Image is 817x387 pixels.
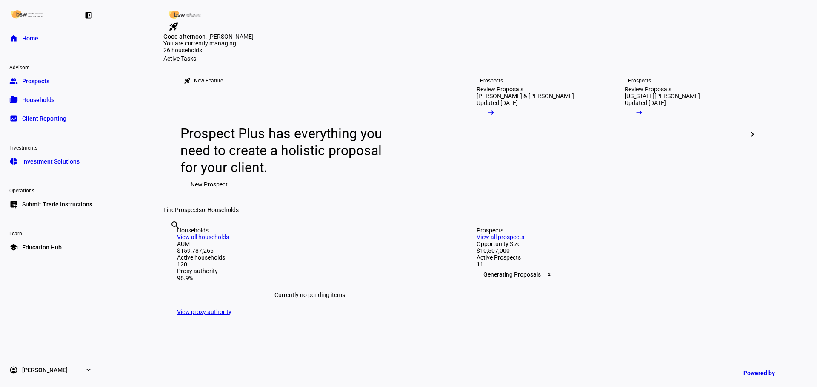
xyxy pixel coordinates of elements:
a: View all prospects [477,234,524,240]
span: 1 [748,8,754,15]
a: View all households [177,234,229,240]
span: Submit Trade Instructions [22,200,92,209]
div: Prospects [480,77,503,84]
div: 96.9% [177,274,443,281]
mat-icon: chevron_right [747,129,757,139]
div: 120 [177,261,443,268]
div: Investments [5,141,97,153]
div: New Feature [194,77,223,84]
div: Review Proposals [625,86,671,93]
input: Enter name of prospect or household [170,232,172,242]
div: Prospects [628,77,651,84]
div: Opportunity Size [477,240,742,247]
div: Review Proposals [477,86,523,93]
a: pie_chartInvestment Solutions [5,153,97,170]
div: 11 [477,261,742,268]
eth-mat-symbol: list_alt_add [9,200,18,209]
mat-icon: search [170,220,180,230]
span: 2 [546,271,553,278]
span: Households [22,96,54,104]
div: Households [177,227,443,234]
eth-mat-symbol: school [9,243,18,251]
div: [US_STATE][PERSON_NAME] [625,93,700,99]
button: New Prospect [180,176,238,193]
span: Prospects [175,206,202,213]
a: ProspectsReview Proposals[PERSON_NAME] & [PERSON_NAME]Updated [DATE] [463,62,604,206]
span: Households [207,206,239,213]
div: Advisors [5,61,97,73]
a: bid_landscapeClient Reporting [5,110,97,127]
div: Active Tasks [163,55,756,62]
div: Updated [DATE] [477,99,518,106]
eth-mat-symbol: group [9,77,18,85]
div: Active Prospects [477,254,742,261]
div: [PERSON_NAME] & [PERSON_NAME] [477,93,574,99]
div: Proxy authority [177,268,443,274]
div: 26 households [163,47,249,55]
eth-mat-symbol: bid_landscape [9,114,18,123]
eth-mat-symbol: pie_chart [9,157,18,166]
eth-mat-symbol: account_circle [9,366,18,374]
span: Home [22,34,38,42]
span: Education Hub [22,243,62,251]
div: Updated [DATE] [625,99,666,106]
a: groupProspects [5,73,97,90]
mat-icon: rocket_launch [169,21,179,31]
div: $159,787,266 [177,247,443,254]
div: Currently no pending items [177,281,443,308]
span: Investment Solutions [22,157,80,166]
div: Active households [177,254,443,261]
a: ProspectsReview Proposals[US_STATE][PERSON_NAME]Updated [DATE] [611,62,752,206]
div: Generating Proposals [477,268,742,281]
a: folder_copyHouseholds [5,91,97,108]
span: New Prospect [191,176,228,193]
div: Prospects [477,227,742,234]
div: Good afternoon, [PERSON_NAME] [163,33,756,40]
mat-icon: rocket_launch [184,77,191,84]
div: Operations [5,184,97,196]
span: Prospects [22,77,49,85]
span: [PERSON_NAME] [22,366,68,374]
a: View proxy authority [177,308,231,315]
eth-mat-symbol: folder_copy [9,96,18,104]
div: Prospect Plus has everything you need to create a holistic proposal for your client. [180,125,390,176]
div: Learn [5,227,97,239]
mat-icon: arrow_right_alt [635,108,643,117]
eth-mat-symbol: left_panel_close [84,11,93,20]
span: Client Reporting [22,114,66,123]
eth-mat-symbol: home [9,34,18,42]
mat-icon: arrow_right_alt [487,108,495,117]
div: $10,507,000 [477,247,742,254]
span: You are currently managing [163,40,236,47]
a: homeHome [5,30,97,47]
eth-mat-symbol: expand_more [84,366,93,374]
div: AUM [177,240,443,247]
div: Find or [163,206,756,213]
a: Powered by [739,365,804,381]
